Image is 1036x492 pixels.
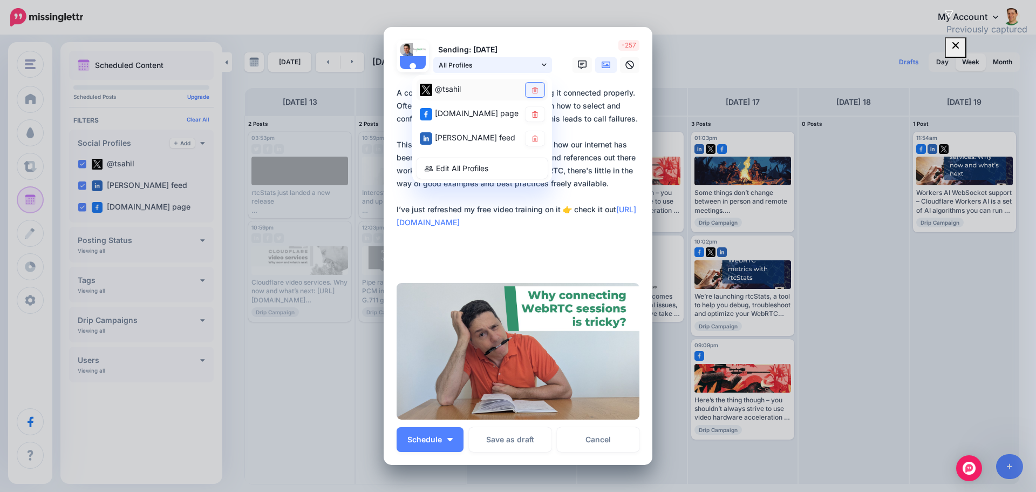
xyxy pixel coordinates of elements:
[420,83,432,96] img: twitter-square.png
[413,43,426,56] img: 14446026_998167033644330_331161593929244144_n-bsa28576.png
[557,427,639,452] a: Cancel
[435,84,461,93] span: @tsahil
[397,283,639,420] img: T16U4DTAKR8ENMGYNYSU5Q8UDO189HHQ.JPG
[400,43,413,56] img: portrait-512x512-19370.jpg
[447,438,453,441] img: arrow-down-white.png
[420,107,432,120] img: facebook-square.png
[420,132,432,144] img: linkedin-square.png
[435,133,515,142] span: [PERSON_NAME] feed
[407,436,442,443] span: Schedule
[618,40,639,51] span: -257
[435,109,519,118] span: [DOMAIN_NAME] page
[417,158,548,179] a: Edit All Profiles
[433,44,552,56] p: Sending: [DATE]
[956,455,982,481] div: Open Intercom Messenger
[397,86,645,242] div: A common problem with WebRTC is getting it connected properly. Oftentimes, developers are challen...
[469,427,551,452] button: Save as draft
[397,427,464,452] button: Schedule
[433,57,552,73] a: All Profiles
[400,56,426,82] img: user_default_image.png
[439,59,539,71] span: All Profiles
